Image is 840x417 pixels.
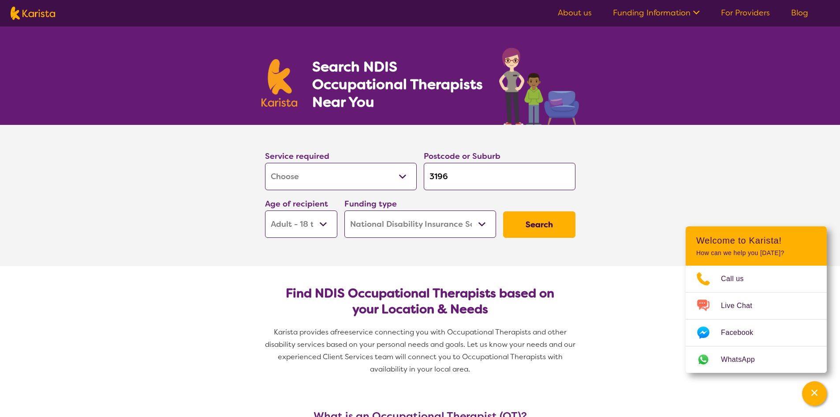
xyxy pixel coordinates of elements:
[686,226,827,373] div: Channel Menu
[686,266,827,373] ul: Choose channel
[312,58,484,111] h1: Search NDIS Occupational Therapists Near You
[344,199,397,209] label: Funding type
[499,48,579,125] img: occupational-therapy
[791,8,808,18] a: Blog
[265,151,329,162] label: Service required
[721,299,763,312] span: Live Chat
[265,327,577,374] span: service connecting you with Occupational Therapists and other disability services based on your p...
[272,286,568,317] h2: Find NDIS Occupational Therapists based on your Location & Needs
[261,59,298,107] img: Karista logo
[503,211,575,238] button: Search
[265,199,328,209] label: Age of recipient
[335,327,349,337] span: free
[558,8,592,18] a: About us
[424,163,575,190] input: Type
[696,235,816,246] h2: Welcome to Karista!
[802,381,827,406] button: Channel Menu
[721,8,770,18] a: For Providers
[424,151,500,162] label: Postcode or Suburb
[613,8,700,18] a: Funding Information
[721,326,764,339] span: Facebook
[274,327,335,337] span: Karista provides a
[721,272,754,286] span: Call us
[696,249,816,257] p: How can we help you [DATE]?
[11,7,55,20] img: Karista logo
[721,353,765,366] span: WhatsApp
[686,346,827,373] a: Web link opens in a new tab.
